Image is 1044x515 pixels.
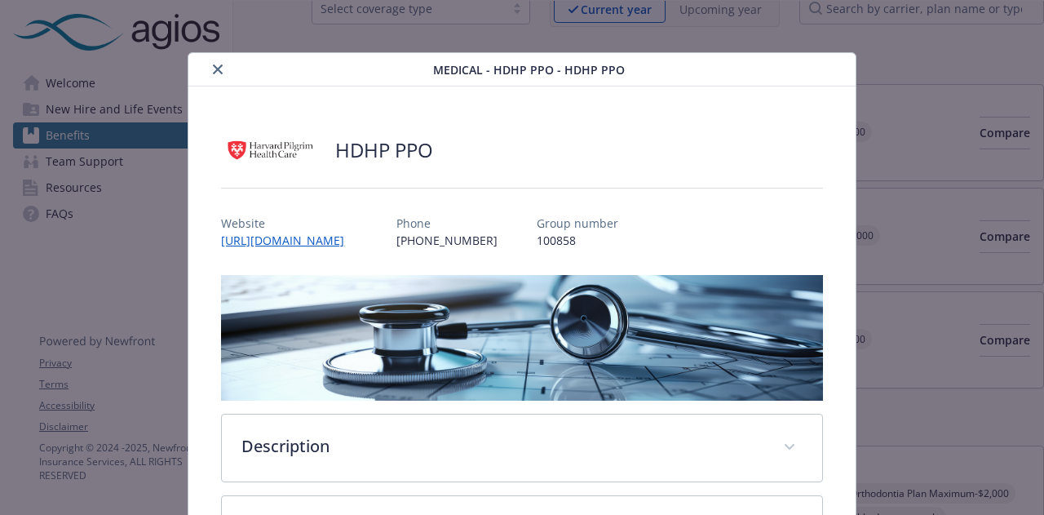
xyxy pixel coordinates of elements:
p: [PHONE_NUMBER] [396,232,498,249]
p: Description [241,434,763,459]
img: banner [221,275,822,401]
p: Phone [396,215,498,232]
p: Website [221,215,357,232]
div: Description [222,415,821,482]
a: [URL][DOMAIN_NAME] [221,233,357,248]
p: 100858 [537,232,618,249]
p: Group number [537,215,618,232]
img: Harvard Pilgrim Health Care [221,126,319,175]
h2: HDHP PPO [335,136,433,164]
span: Medical - HDHP PPO - HDHP PPO [433,61,625,78]
button: close [208,60,228,79]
